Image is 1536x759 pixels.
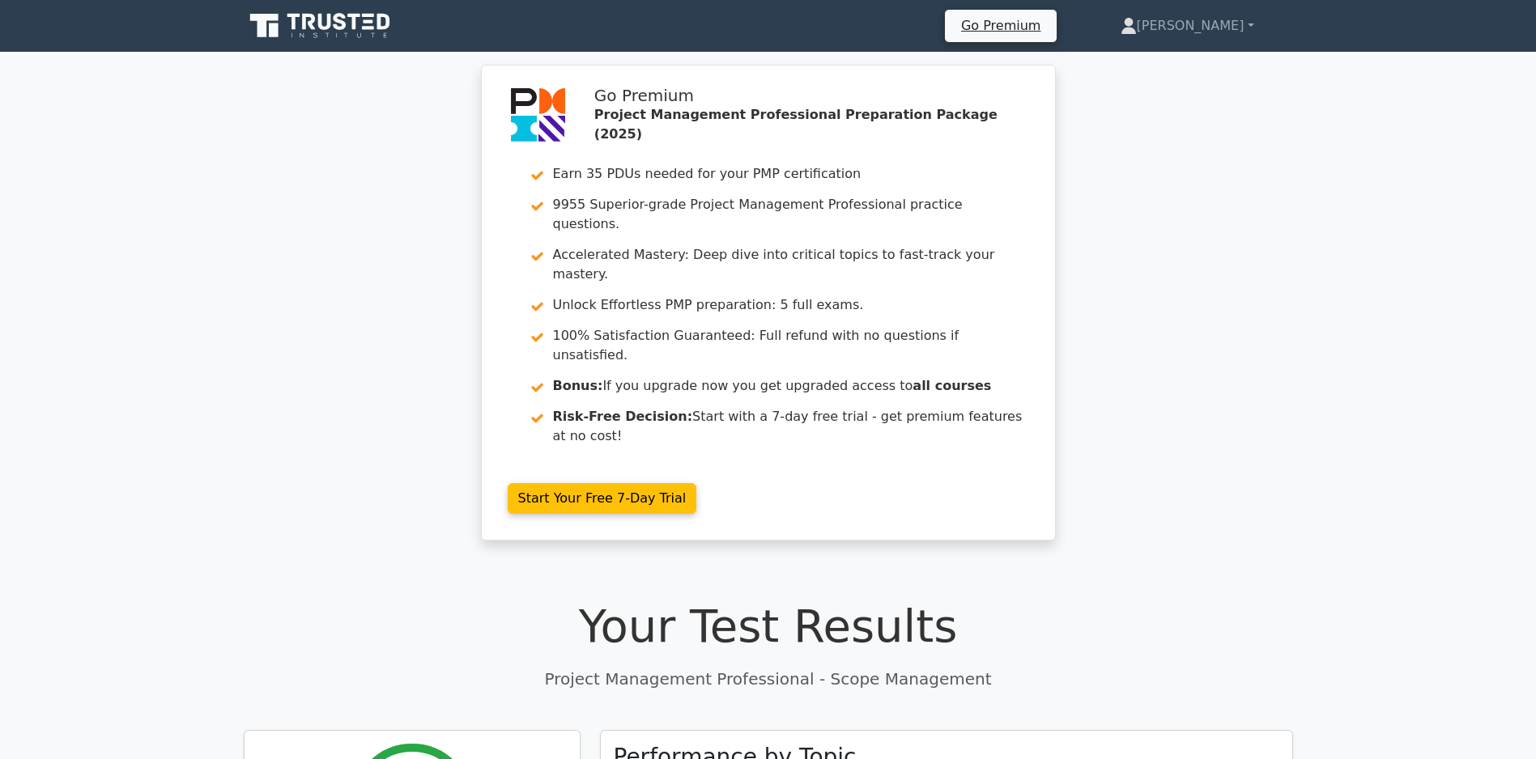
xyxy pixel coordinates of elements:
[244,667,1293,691] p: Project Management Professional - Scope Management
[1082,10,1293,42] a: [PERSON_NAME]
[951,15,1050,36] a: Go Premium
[508,483,697,514] a: Start Your Free 7-Day Trial
[244,599,1293,653] h1: Your Test Results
